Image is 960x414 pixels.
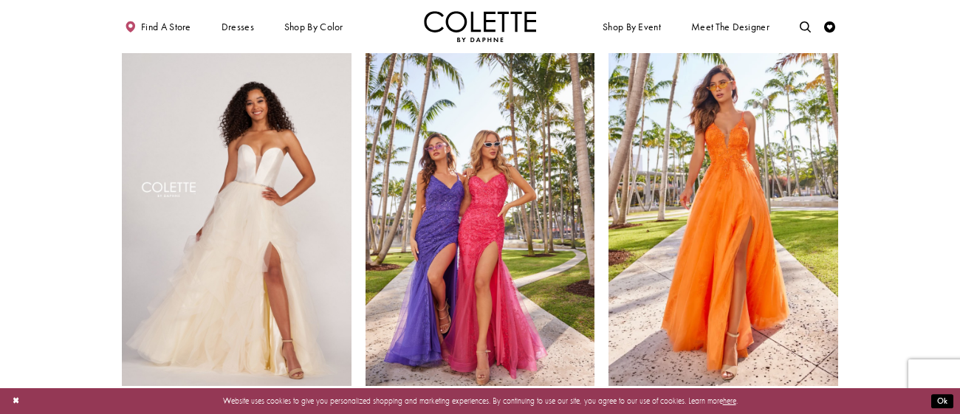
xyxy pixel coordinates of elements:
[931,394,953,408] button: Submit Dialog
[424,11,536,42] a: Visit Home Page
[281,11,346,42] span: Shop by color
[608,52,838,386] a: Visit Colette by Daphne Style No. CL2025 Page
[80,393,880,408] p: Website uses cookies to give you personalized shopping and marketing experiences. By continuing t...
[284,21,343,32] span: Shop by color
[366,52,595,386] a: Visit Colette by Daphne Style No. CL2024 Page
[723,396,736,406] a: here
[691,21,769,32] span: Meet the designer
[797,11,814,42] a: Toggle search
[222,21,254,32] span: Dresses
[7,391,25,411] button: Close Dialog
[600,11,663,42] span: Shop By Event
[603,21,661,32] span: Shop By Event
[141,21,191,32] span: Find a store
[122,11,193,42] a: Find a store
[122,52,352,386] a: Visit Colette by Daphne Style No. CL2023 Page
[424,11,536,42] img: Colette by Daphne
[821,11,838,42] a: Check Wishlist
[688,11,772,42] a: Meet the designer
[219,11,257,42] span: Dresses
